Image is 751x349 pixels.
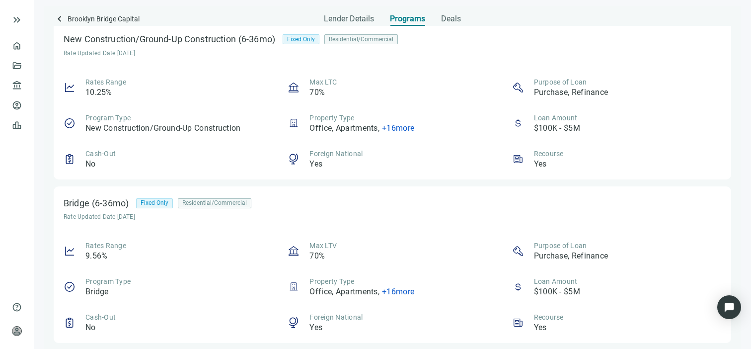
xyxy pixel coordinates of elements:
[534,78,587,86] span: Purpose of Loan
[54,13,66,26] a: keyboard_arrow_left
[85,242,126,250] span: Rates Range
[68,13,140,26] span: Brooklyn Bridge Capital
[89,196,136,210] div: (6-36mo)
[534,286,580,297] article: $100K - $5M
[64,213,266,221] article: Rate Updated Date [DATE]
[390,14,425,24] span: Programs
[85,159,96,170] article: No
[85,313,116,321] span: Cash-Out
[534,114,578,122] span: Loan Amount
[309,123,379,133] span: Office, Apartments ,
[54,13,66,25] span: keyboard_arrow_left
[534,150,564,158] span: Recourse
[309,313,363,321] span: Foreign National
[717,295,741,319] div: Open Intercom Messenger
[534,322,547,333] article: Yes
[11,14,23,26] button: keyboard_double_arrow_right
[178,198,251,208] div: Residential/Commercial
[309,114,354,122] span: Property Type
[534,313,564,321] span: Recourse
[534,159,547,170] article: Yes
[85,87,112,98] article: 10.25%
[441,14,461,24] span: Deals
[12,302,22,312] span: help
[309,150,363,158] span: Foreign National
[12,81,19,90] span: account_balance
[85,322,96,333] article: No
[85,251,108,262] article: 9.56%
[64,34,236,44] div: New Construction/Ground-Up Construction
[534,277,578,285] span: Loan Amount
[309,242,337,250] span: Max LTV
[534,123,580,134] article: $100K - $5M
[64,198,89,208] div: Bridge
[85,123,241,134] article: New Construction/Ground-Up Construction
[236,32,283,46] div: (6-36mo)
[85,286,109,297] article: Bridge
[534,242,587,250] span: Purpose of Loan
[85,78,126,86] span: Rates Range
[382,123,414,133] span: + 16 more
[287,35,315,44] span: Fixed Only
[324,34,398,44] div: Residential/Commercial
[309,87,325,98] article: 70%
[85,114,131,122] span: Program Type
[141,198,168,208] span: Fixed Only
[534,251,608,262] article: Purchase, Refinance
[309,159,322,170] article: Yes
[309,277,354,285] span: Property Type
[382,287,414,296] span: + 16 more
[309,287,379,296] span: Office, Apartments ,
[12,326,22,336] span: person
[309,251,325,262] article: 70%
[309,322,322,333] article: Yes
[85,277,131,285] span: Program Type
[309,78,337,86] span: Max LTC
[534,87,608,98] article: Purchase, Refinance
[64,49,413,57] article: Rate Updated Date [DATE]
[324,14,374,24] span: Lender Details
[85,150,116,158] span: Cash-Out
